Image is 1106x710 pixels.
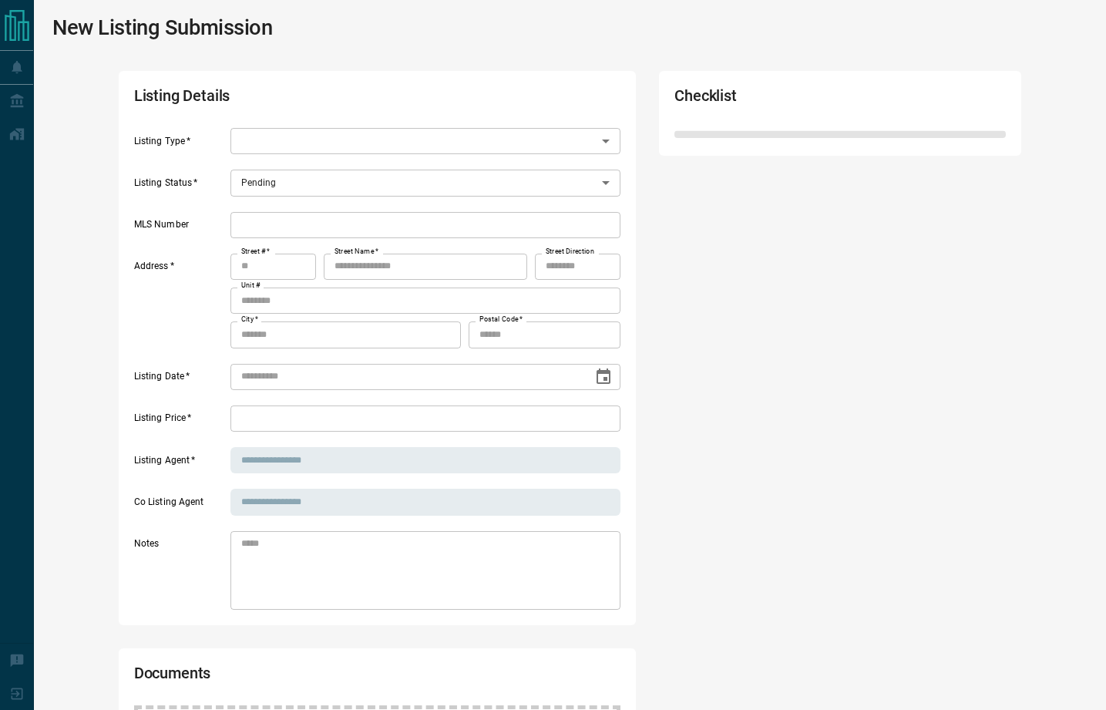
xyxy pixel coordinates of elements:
[134,370,227,390] label: Listing Date
[134,454,227,474] label: Listing Agent
[134,218,227,238] label: MLS Number
[134,496,227,516] label: Co Listing Agent
[134,537,227,610] label: Notes
[134,86,426,113] h2: Listing Details
[134,412,227,432] label: Listing Price
[230,170,621,196] div: Pending
[241,247,270,257] label: Street #
[546,247,594,257] label: Street Direction
[134,260,227,348] label: Address
[52,15,273,40] h1: New Listing Submission
[334,247,378,257] label: Street Name
[241,315,258,325] label: City
[674,86,873,113] h2: Checklist
[134,177,227,197] label: Listing Status
[241,281,261,291] label: Unit #
[588,362,619,392] button: Choose date
[134,135,227,155] label: Listing Type
[134,664,426,690] h2: Documents
[479,315,523,325] label: Postal Code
